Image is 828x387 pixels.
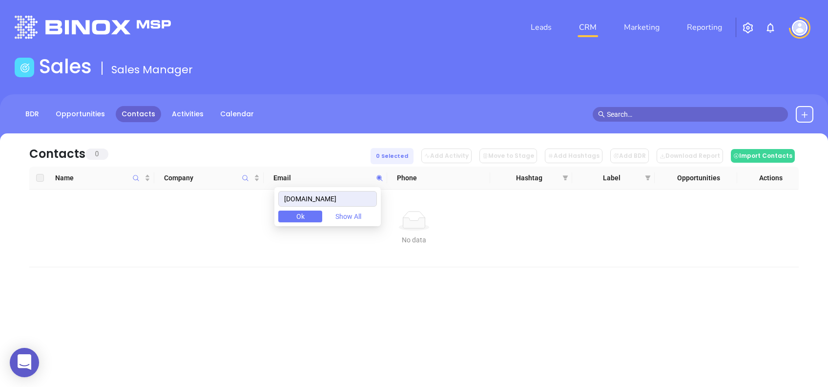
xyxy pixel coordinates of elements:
th: Company [154,167,264,190]
th: Opportunities [655,167,737,190]
button: Move to Stage [479,149,537,163]
span: filter [643,171,653,185]
th: Actions [737,167,799,190]
input: Search… [607,109,783,120]
img: iconNotification [765,22,776,34]
span: Ok [296,211,305,222]
a: Reporting [683,18,726,37]
span: 0 [85,149,108,160]
img: iconSetting [742,22,754,34]
th: Phone [387,167,490,190]
span: Name [55,172,143,183]
span: search [598,111,605,118]
span: filter [562,175,568,181]
div: Contacts [29,145,85,163]
a: Calendar [214,106,260,122]
img: user [792,20,807,36]
a: Contacts [116,106,161,122]
button: Import Contacts [731,149,795,163]
span: filter [560,171,570,185]
div: No data [37,235,791,245]
span: Sales Manager [111,62,193,77]
button: Add BDR [610,149,649,163]
span: Company [164,172,252,183]
span: Email [273,172,372,183]
button: Show All [326,211,370,222]
h1: Sales [39,55,92,78]
button: Add Hashtags [545,149,602,163]
button: Add Activity [421,149,472,163]
span: Show All [335,211,361,222]
a: Opportunities [50,106,111,122]
div: 0 Selected [371,148,414,164]
a: CRM [575,18,600,37]
th: Name [51,167,154,190]
span: filter [645,175,651,181]
a: BDR [20,106,45,122]
button: Ok [278,211,322,222]
span: Hashtag [500,172,559,183]
span: Label [582,172,641,183]
input: Search [278,191,377,207]
a: Leads [527,18,556,37]
button: Download Report [657,149,723,163]
a: Marketing [620,18,663,37]
img: logo [15,16,171,39]
a: Activities [166,106,209,122]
